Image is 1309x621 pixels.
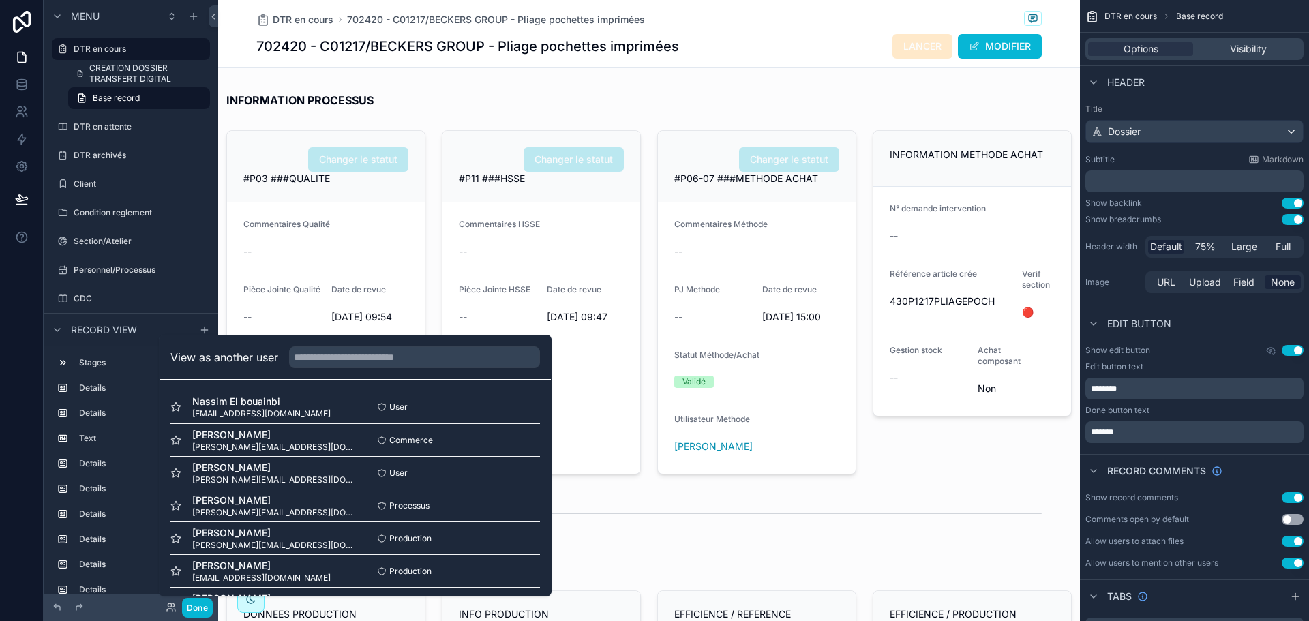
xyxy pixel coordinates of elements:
[79,534,205,545] label: Details
[1085,536,1184,547] div: Allow users to attach files
[1248,154,1304,165] a: Markdown
[192,428,355,442] span: [PERSON_NAME]
[1085,421,1304,443] div: scrollable content
[192,559,331,573] span: [PERSON_NAME]
[1107,76,1145,89] span: Header
[74,44,202,55] label: DTR en cours
[1085,214,1161,225] div: Show breadcrumbs
[1104,11,1157,22] span: DTR en cours
[71,10,100,23] span: Menu
[44,346,218,594] div: scrollable content
[89,63,202,85] span: CREATION DOSSIER TRANSFERT DIGITAL
[74,264,207,275] label: Personnel/Processus
[1085,558,1218,569] div: Allow users to mention other users
[68,87,210,109] a: Base record
[958,34,1042,59] button: MODIFIER
[389,533,432,544] span: Production
[52,230,210,252] a: Section/Atelier
[1107,590,1132,603] span: Tabs
[170,349,278,365] h2: View as another user
[389,500,430,511] span: Processus
[1085,241,1140,252] label: Header width
[79,559,205,570] label: Details
[52,288,210,309] a: CDC
[1176,11,1223,22] span: Base record
[1124,42,1158,56] span: Options
[79,458,205,469] label: Details
[1085,170,1304,192] div: scrollable content
[256,37,679,56] h1: 702420 - C01217/BECKERS GROUP - Pliage pochettes imprimées
[52,173,210,195] a: Client
[68,63,210,85] a: CREATION DOSSIER TRANSFERT DIGITAL
[347,13,645,27] a: 702420 - C01217/BECKERS GROUP - Pliage pochettes imprimées
[192,461,355,474] span: [PERSON_NAME]
[192,408,331,419] span: [EMAIL_ADDRESS][DOMAIN_NAME]
[192,395,331,408] span: Nassim El bouainbi
[1085,361,1143,372] label: Edit button text
[1157,275,1175,289] span: URL
[256,13,333,27] a: DTR en cours
[1276,240,1291,254] span: Full
[79,584,205,595] label: Details
[192,474,355,485] span: [PERSON_NAME][EMAIL_ADDRESS][DOMAIN_NAME]
[1085,514,1189,525] div: Comments open by default
[192,526,355,540] span: [PERSON_NAME]
[1085,492,1178,503] div: Show record comments
[52,145,210,166] a: DTR archivés
[79,357,205,368] label: Stages
[71,322,137,336] span: Record view
[1108,125,1141,138] span: Dossier
[1085,120,1304,143] button: Dossier
[182,598,213,618] button: Done
[1231,240,1257,254] span: Large
[1230,42,1267,56] span: Visibility
[52,202,210,224] a: Condition reglement
[1189,275,1221,289] span: Upload
[389,402,408,412] span: User
[1107,464,1206,478] span: Record comments
[74,150,207,161] label: DTR archivés
[1085,277,1140,288] label: Image
[74,179,207,190] label: Client
[389,435,433,446] span: Commerce
[79,483,205,494] label: Details
[52,38,210,60] a: DTR en cours
[52,116,210,138] a: DTR en attente
[389,468,408,479] span: User
[1107,317,1171,331] span: Edit button
[79,408,205,419] label: Details
[1195,240,1216,254] span: 75%
[192,540,355,551] span: [PERSON_NAME][EMAIL_ADDRESS][DOMAIN_NAME]
[1085,198,1142,209] div: Show backlink
[1085,104,1304,115] label: Title
[192,494,355,507] span: [PERSON_NAME]
[1262,154,1304,165] span: Markdown
[74,236,207,247] label: Section/Atelier
[79,382,205,393] label: Details
[192,507,355,518] span: [PERSON_NAME][EMAIL_ADDRESS][DOMAIN_NAME]
[74,207,207,218] label: Condition reglement
[192,592,355,605] span: [PERSON_NAME]
[74,293,207,304] label: CDC
[79,433,205,444] label: Text
[79,509,205,519] label: Details
[192,573,331,584] span: [EMAIL_ADDRESS][DOMAIN_NAME]
[1085,154,1115,165] label: Subtitle
[1271,275,1295,289] span: None
[1085,345,1150,356] label: Show edit button
[273,13,333,27] span: DTR en cours
[74,121,207,132] label: DTR en attente
[1085,405,1149,416] label: Done button text
[1085,378,1304,399] div: scrollable content
[1150,240,1182,254] span: Default
[93,93,140,104] span: Base record
[389,566,432,577] span: Production
[192,442,355,453] span: [PERSON_NAME][EMAIL_ADDRESS][DOMAIN_NAME]
[52,259,210,281] a: Personnel/Processus
[1233,275,1254,289] span: Field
